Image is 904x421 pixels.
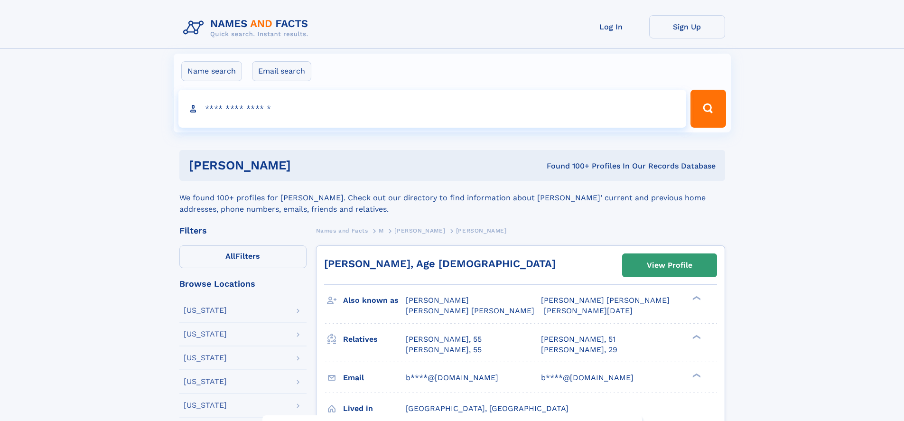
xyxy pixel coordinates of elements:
div: [US_STATE] [184,330,227,338]
span: All [225,252,235,261]
div: View Profile [647,254,692,276]
a: Sign Up [649,15,725,38]
a: View Profile [623,254,717,277]
h3: Email [343,370,406,386]
div: ❯ [690,334,701,340]
div: Filters [179,226,307,235]
span: [PERSON_NAME] [456,227,507,234]
span: [PERSON_NAME] [406,296,469,305]
h3: Relatives [343,331,406,347]
img: Logo Names and Facts [179,15,316,41]
div: [US_STATE] [184,402,227,409]
a: [PERSON_NAME], 51 [541,334,615,345]
div: ❯ [690,295,701,301]
span: [GEOGRAPHIC_DATA], [GEOGRAPHIC_DATA] [406,404,568,413]
label: Filters [179,245,307,268]
span: [PERSON_NAME] [PERSON_NAME] [406,306,534,315]
a: M [379,225,384,236]
input: search input [178,90,687,128]
a: [PERSON_NAME], 55 [406,334,482,345]
a: [PERSON_NAME] [394,225,445,236]
div: [US_STATE] [184,378,227,385]
h3: Lived in [343,401,406,417]
a: [PERSON_NAME], Age [DEMOGRAPHIC_DATA] [324,258,556,270]
a: [PERSON_NAME], 55 [406,345,482,355]
a: [PERSON_NAME], 29 [541,345,617,355]
div: ❯ [690,372,701,378]
div: [US_STATE] [184,307,227,314]
span: [PERSON_NAME] [394,227,445,234]
a: Log In [573,15,649,38]
h3: Also known as [343,292,406,309]
button: Search Button [690,90,726,128]
span: [PERSON_NAME] [PERSON_NAME] [541,296,670,305]
a: Names and Facts [316,225,368,236]
div: [US_STATE] [184,354,227,362]
span: M [379,227,384,234]
span: [PERSON_NAME][DATE] [544,306,633,315]
div: Browse Locations [179,280,307,288]
div: We found 100+ profiles for [PERSON_NAME]. Check out our directory to find information about [PERS... [179,181,725,215]
h1: [PERSON_NAME] [189,159,419,171]
label: Email search [252,61,311,81]
div: Found 100+ Profiles In Our Records Database [419,161,716,171]
label: Name search [181,61,242,81]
